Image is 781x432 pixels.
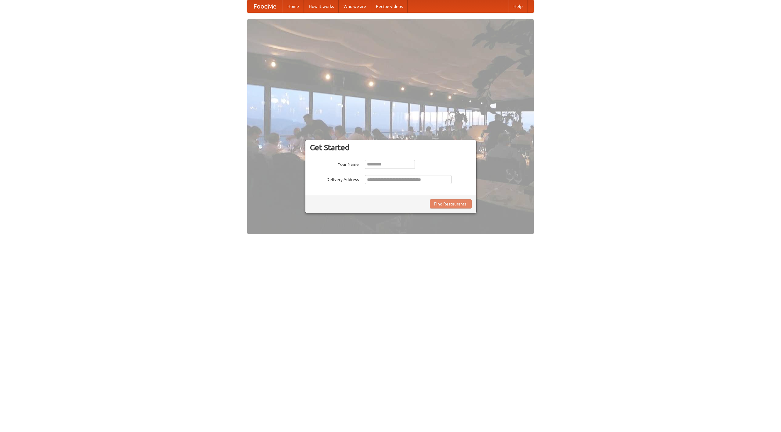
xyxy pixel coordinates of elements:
label: Delivery Address [310,175,359,183]
a: Who we are [339,0,371,13]
h3: Get Started [310,143,472,152]
label: Your Name [310,160,359,167]
button: Find Restaurants! [430,199,472,209]
a: Help [509,0,527,13]
a: Recipe videos [371,0,408,13]
a: Home [283,0,304,13]
a: How it works [304,0,339,13]
a: FoodMe [247,0,283,13]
